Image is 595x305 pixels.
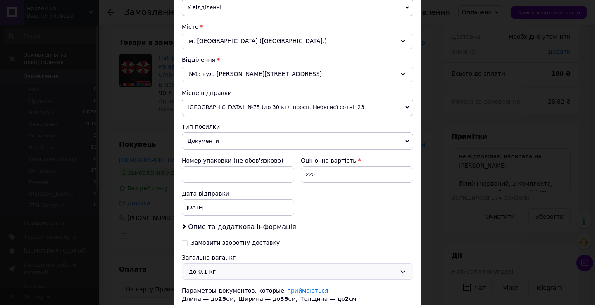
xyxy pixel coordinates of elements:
div: Замовити зворотну доставку [191,239,280,246]
div: до 0.1 кг [189,267,396,276]
div: Номер упаковки (не обов'язково) [182,156,294,165]
div: №1: вул. [PERSON_NAME][STREET_ADDRESS] [182,66,413,82]
div: Дата відправки [182,189,294,198]
span: Тип посилки [182,123,220,130]
span: 25 [218,296,226,302]
div: Відділення [182,56,413,64]
span: 35 [280,296,288,302]
span: Місце відправки [182,90,232,96]
div: Загальна вага, кг [182,253,413,262]
div: м. [GEOGRAPHIC_DATA] ([GEOGRAPHIC_DATA].) [182,33,413,49]
span: [GEOGRAPHIC_DATA]: №75 (до 30 кг): просп. Небесної сотні, 23 [182,99,413,116]
div: Місто [182,23,413,31]
div: Параметры документов, которые Длина — до см, Ширина — до см, Толщина — до см [182,286,413,303]
span: 2 [345,296,349,302]
a: приймаються [287,287,328,294]
span: Документи [182,132,413,150]
div: Оціночна вартість [301,156,413,165]
span: Опис та додаткова інформація [188,223,296,231]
